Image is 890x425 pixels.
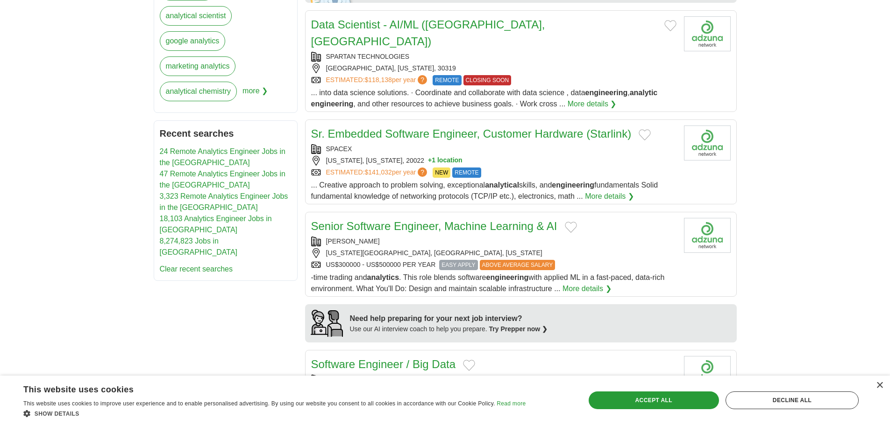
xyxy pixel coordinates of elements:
[311,220,557,232] a: Senior Software Engineer, Machine Learning & AI
[311,52,676,62] div: SPARTAN TECHNOLOGIES
[311,181,658,200] span: ... Creative approach to problem solving, exceptional skills, and fundamentals Solid fundamental ...
[630,89,658,97] strong: analytic
[684,356,731,391] img: Company logo
[350,313,548,324] div: Need help preparing for your next job interview?
[364,76,392,84] span: $118,138
[480,260,555,270] span: ABOVE AVERAGE SALARY
[160,126,292,140] h2: Recent searches
[160,56,236,76] a: marketing analytics
[311,237,676,246] div: [PERSON_NAME]
[639,129,651,140] button: Add to favorite jobs
[311,100,354,108] strong: engineering
[242,82,268,107] span: more ❯
[585,191,634,202] a: More details ❯
[311,127,632,140] a: Sr. Embedded Software Engineer, Customer Hardware (Starlink)
[160,265,233,273] a: Clear recent searches
[463,360,475,371] button: Add to favorite jobs
[23,409,526,418] div: Show details
[160,237,238,256] a: 8,274,823 Jobs in [GEOGRAPHIC_DATA]
[428,156,432,166] span: +
[497,400,526,407] a: Read more, opens a new window
[418,75,427,84] span: ?
[552,181,594,189] strong: engineering
[568,98,617,110] a: More details ❯
[589,391,719,409] div: Accept all
[311,18,545,48] a: Data Scientist - AI/ML ([GEOGRAPHIC_DATA], [GEOGRAPHIC_DATA])
[311,156,676,166] div: [US_STATE], [US_STATE], 20022
[160,31,226,51] a: google analytics
[585,89,628,97] strong: engineering
[684,218,731,253] img: Company logo
[350,324,548,334] div: Use our AI interview coach to help you prepare.
[160,147,285,167] a: 24 Remote Analytics Engineer Jobs in the [GEOGRAPHIC_DATA]
[463,75,512,85] span: CLOSING SOON
[311,63,676,73] div: [GEOGRAPHIC_DATA], [US_STATE], 30319
[367,273,399,281] strong: analytics
[876,382,883,389] div: Close
[684,16,731,51] img: Company logo
[486,273,529,281] strong: engineering
[565,222,577,233] button: Add to favorite jobs
[160,170,285,189] a: 47 Remote Analytics Engineer Jobs in the [GEOGRAPHIC_DATA]
[364,168,392,176] span: $141,032
[418,167,427,177] span: ?
[311,260,676,270] div: US$300000 - US$500000 PER YEAR
[439,260,477,270] span: EASY APPLY
[326,145,352,153] a: SPACEX
[452,167,481,178] span: REMOTE
[664,20,676,31] button: Add to favorite jobs
[428,156,463,166] button: +1 location
[562,283,612,294] a: More details ❯
[726,391,859,409] div: Decline all
[160,192,288,211] a: 3,323 Remote Analytics Engineer Jobs in the [GEOGRAPHIC_DATA]
[433,167,450,178] span: NEW
[433,75,461,85] span: REMOTE
[35,411,79,417] span: Show details
[684,125,731,160] img: SpaceX logo
[311,375,676,384] div: KORN FERRY
[311,89,658,108] span: ... into data science solutions. · Coordinate and collaborate with data science , data , , and ot...
[311,358,456,370] a: Software Engineer / Big Data
[160,82,237,101] a: analytical chemistry
[485,181,519,189] strong: analytical
[326,75,429,85] a: ESTIMATED:$118,138per year?
[23,381,502,395] div: This website uses cookies
[160,215,272,234] a: 18,103 Analytics Engineer Jobs in [GEOGRAPHIC_DATA]
[160,6,232,26] a: analytical scientist
[326,167,429,178] a: ESTIMATED:$141,032per year?
[23,400,495,407] span: This website uses cookies to improve user experience and to enable personalised advertising. By u...
[311,273,665,293] span: -time trading and . This role blends software with applied ML in a fast-paced, data-rich environm...
[489,325,548,333] a: Try Prepper now ❯
[311,248,676,258] div: [US_STATE][GEOGRAPHIC_DATA], [GEOGRAPHIC_DATA], [US_STATE]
